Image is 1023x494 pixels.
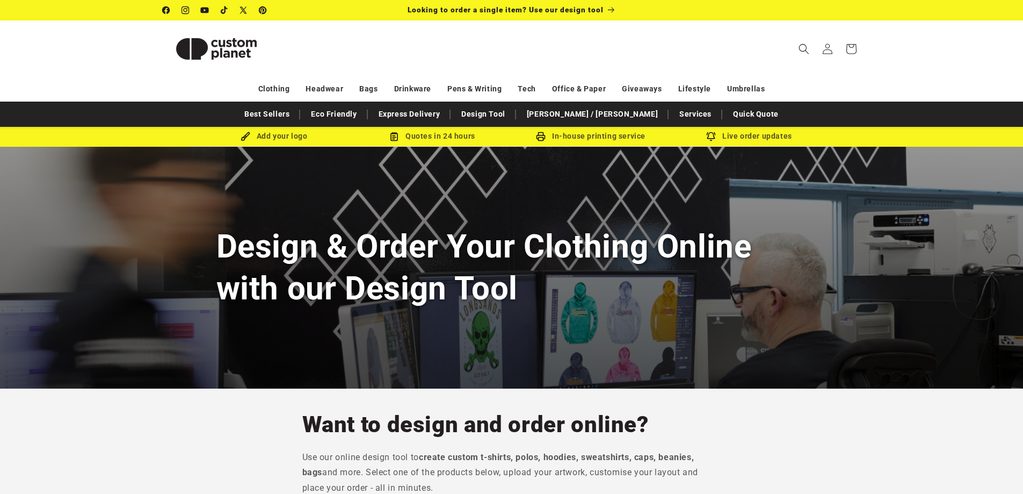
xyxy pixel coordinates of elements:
[389,132,399,141] img: Order Updates Icon
[373,105,446,124] a: Express Delivery
[706,132,716,141] img: Order updates
[306,80,343,98] a: Headwear
[727,80,765,98] a: Umbrellas
[158,20,274,77] a: Custom Planet
[163,25,270,73] img: Custom Planet
[969,442,1023,494] iframe: Chat Widget
[216,226,807,309] h1: Design & Order Your Clothing Online with our Design Tool
[241,132,250,141] img: Brush Icon
[670,130,829,143] div: Live order updates
[518,80,535,98] a: Tech
[552,80,606,98] a: Office & Paper
[521,105,663,124] a: [PERSON_NAME] / [PERSON_NAME]
[239,105,295,124] a: Best Sellers
[728,105,784,124] a: Quick Quote
[622,80,662,98] a: Giveaways
[512,130,670,143] div: In-house printing service
[792,37,816,61] summary: Search
[359,80,378,98] a: Bags
[195,130,353,143] div: Add your logo
[674,105,717,124] a: Services
[408,5,604,14] span: Looking to order a single item? Use our design tool
[394,80,431,98] a: Drinkware
[302,452,694,478] strong: create custom t-shirts, polos, hoodies, sweatshirts, caps, beanies, bags
[258,80,290,98] a: Clothing
[353,130,512,143] div: Quotes in 24 hours
[306,105,362,124] a: Eco Friendly
[678,80,711,98] a: Lifestyle
[456,105,511,124] a: Design Tool
[302,410,721,439] h2: Want to design and order online?
[536,132,546,141] img: In-house printing
[447,80,502,98] a: Pens & Writing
